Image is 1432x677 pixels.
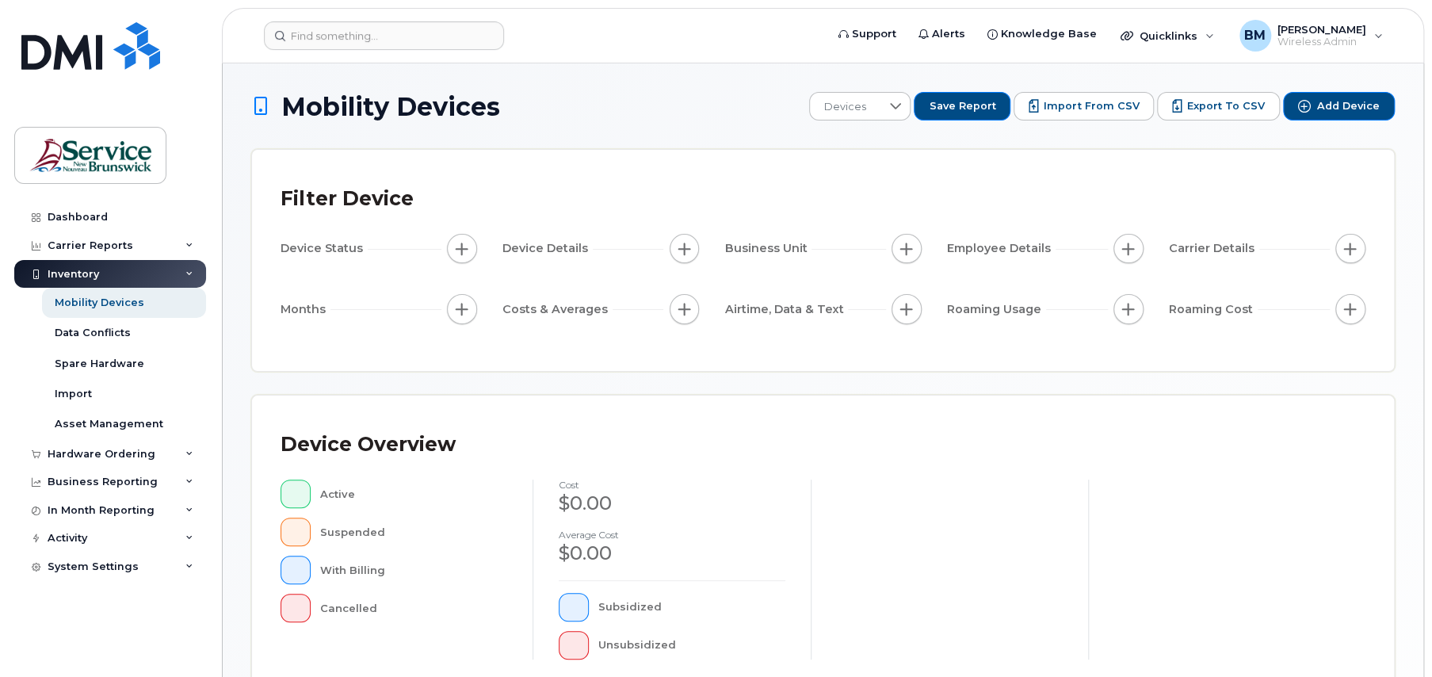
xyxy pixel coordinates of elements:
span: Business Unit [724,240,811,257]
div: Device Overview [281,424,456,465]
div: $0.00 [559,490,785,517]
span: Roaming Cost [1169,301,1258,318]
div: Subsidized [598,593,785,622]
span: Months [281,301,330,318]
div: Suspended [320,518,508,546]
button: Import from CSV [1014,92,1154,120]
span: Import from CSV [1044,99,1139,113]
div: With Billing [320,556,508,584]
span: Costs & Averages [502,301,613,318]
button: Save Report [914,92,1010,120]
span: Save Report [929,99,995,113]
span: Employee Details [947,240,1056,257]
span: Add Device [1317,99,1380,113]
span: Roaming Usage [947,301,1046,318]
span: Device Details [502,240,593,257]
span: Device Status [281,240,368,257]
span: Devices [810,93,880,121]
h4: Average cost [559,530,785,540]
div: Cancelled [320,594,508,622]
div: Filter Device [281,178,414,220]
h4: cost [559,480,785,490]
span: Carrier Details [1169,240,1259,257]
div: $0.00 [559,540,785,567]
button: Add Device [1283,92,1395,120]
div: Unsubsidized [598,631,785,660]
button: Export to CSV [1157,92,1280,120]
span: Export to CSV [1187,99,1265,113]
span: Airtime, Data & Text [724,301,848,318]
span: Mobility Devices [281,93,500,120]
div: Active [320,480,508,508]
